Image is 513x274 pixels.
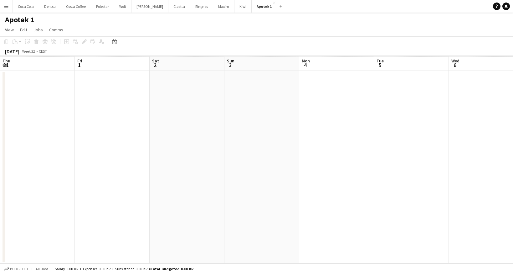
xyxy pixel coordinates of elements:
[168,0,190,13] button: Cloetta
[77,58,82,64] span: Fri
[152,58,159,64] span: Sat
[18,26,30,34] a: Edit
[21,49,36,54] span: Week 32
[55,266,193,271] div: Salary 0.00 KR + Expenses 0.00 KR + Subsistence 0.00 KR =
[227,58,234,64] span: Sun
[114,0,131,13] button: Wolt
[131,0,168,13] button: [PERSON_NAME]
[213,0,234,13] button: Maxim
[39,0,61,13] button: Dentsu
[377,58,384,64] span: Tue
[3,58,10,64] span: Thu
[76,61,82,69] span: 1
[302,58,310,64] span: Mon
[151,61,159,69] span: 2
[2,61,10,69] span: 31
[10,267,28,271] span: Budgeted
[3,266,29,272] button: Budgeted
[31,26,45,34] a: Jobs
[190,0,213,13] button: Ringnes
[49,27,63,33] span: Comms
[5,27,14,33] span: View
[34,266,49,271] span: All jobs
[61,0,91,13] button: Costa Coffee
[301,61,310,69] span: 4
[450,61,459,69] span: 6
[33,27,43,33] span: Jobs
[47,26,66,34] a: Comms
[451,58,459,64] span: Wed
[234,0,252,13] button: Kiwi
[226,61,234,69] span: 3
[13,0,39,13] button: Coca Cola
[5,15,34,24] h1: Apotek 1
[376,61,384,69] span: 5
[39,49,47,54] div: CEST
[3,26,16,34] a: View
[252,0,277,13] button: Apotek 1
[151,266,193,271] span: Total Budgeted 0.00 KR
[20,27,27,33] span: Edit
[5,48,19,55] div: [DATE]
[91,0,114,13] button: Polestar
